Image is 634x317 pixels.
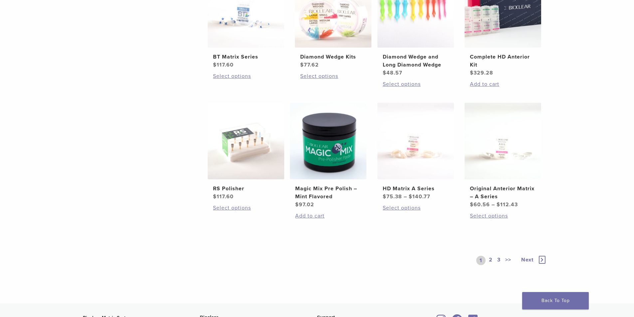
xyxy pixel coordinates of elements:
[300,72,366,80] a: Select options for “Diamond Wedge Kits”
[404,193,407,200] span: –
[295,201,299,208] span: $
[470,201,474,208] span: $
[207,103,285,201] a: RS PolisherRS Polisher $117.60
[295,185,361,201] h2: Magic Mix Pre Polish – Mint Flavored
[213,53,279,61] h2: BT Matrix Series
[300,62,319,68] bdi: 77.62
[470,70,474,76] span: $
[464,103,542,209] a: Original Anterior Matrix - A SeriesOriginal Anterior Matrix – A Series
[383,53,449,69] h2: Diamond Wedge and Long Diamond Wedge
[300,62,304,68] span: $
[290,103,366,179] img: Magic Mix Pre Polish - Mint Flavored
[383,204,449,212] a: Select options for “HD Matrix A Series”
[213,193,234,200] bdi: 117.60
[470,53,536,69] h2: Complete HD Anterior Kit
[488,256,494,265] a: 2
[521,256,533,263] span: Next
[383,185,449,193] h2: HD Matrix A Series
[377,103,455,201] a: HD Matrix A SeriesHD Matrix A Series
[496,256,502,265] a: 3
[213,185,279,193] h2: RS Polisher
[409,193,430,200] bdi: 140.77
[476,256,486,265] a: 1
[383,80,449,88] a: Select options for “Diamond Wedge and Long Diamond Wedge”
[504,256,513,265] a: >>
[497,201,500,208] span: $
[213,62,234,68] bdi: 117.60
[377,103,454,179] img: HD Matrix A Series
[497,201,518,208] bdi: 112.43
[383,193,386,200] span: $
[213,62,217,68] span: $
[383,70,386,76] span: $
[213,72,279,80] a: Select options for “BT Matrix Series”
[470,212,536,220] a: Select options for “Original Anterior Matrix - A Series”
[492,201,495,208] span: –
[522,292,589,309] a: Back To Top
[300,53,366,61] h2: Diamond Wedge Kits
[208,103,284,179] img: RS Polisher
[465,103,541,179] img: Original Anterior Matrix - A Series
[295,201,314,208] bdi: 97.02
[295,212,361,220] a: Add to cart: “Magic Mix Pre Polish - Mint Flavored”
[470,201,490,208] bdi: 60.56
[213,193,217,200] span: $
[383,70,402,76] bdi: 48.57
[290,103,367,209] a: Magic Mix Pre Polish - Mint FlavoredMagic Mix Pre Polish – Mint Flavored $97.02
[409,193,412,200] span: $
[470,185,536,201] h2: Original Anterior Matrix – A Series
[470,80,536,88] a: Add to cart: “Complete HD Anterior Kit”
[470,70,493,76] bdi: 329.28
[383,193,402,200] bdi: 75.38
[213,204,279,212] a: Select options for “RS Polisher”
